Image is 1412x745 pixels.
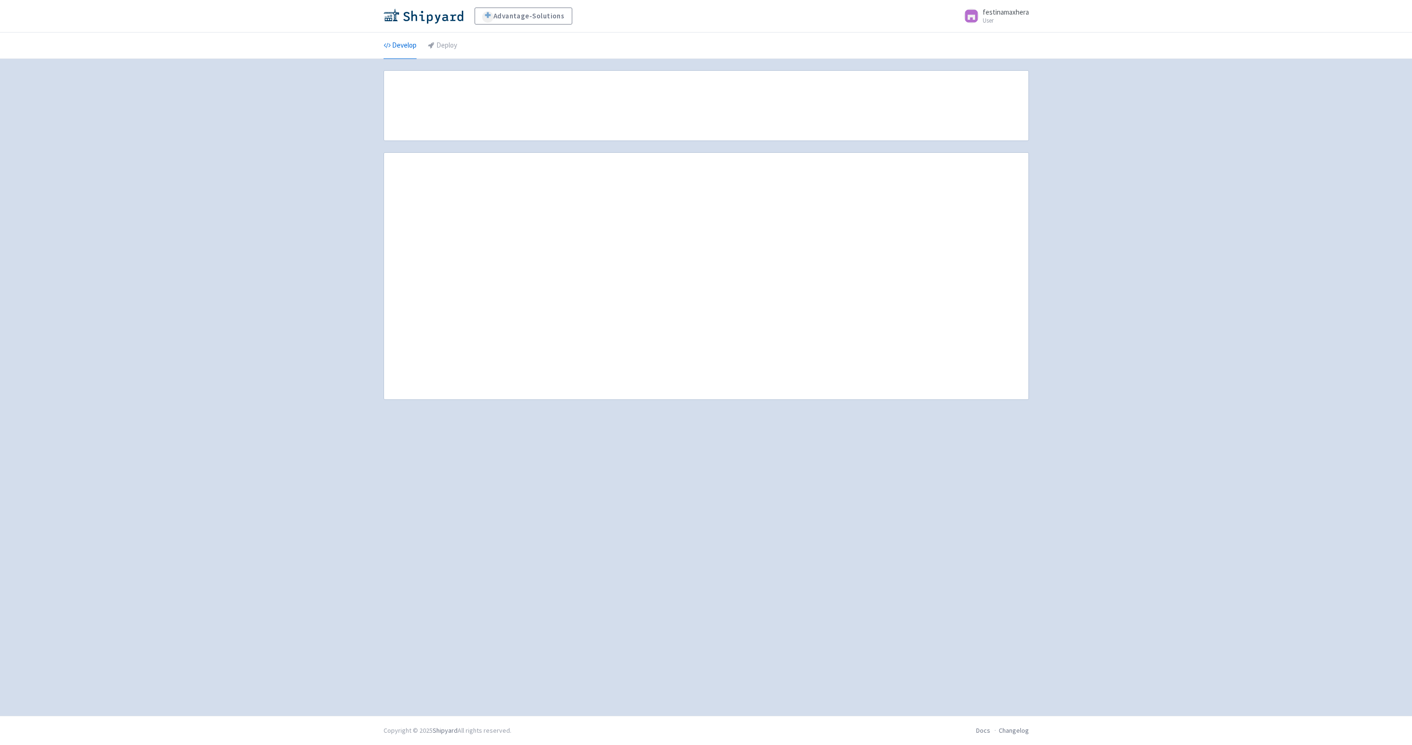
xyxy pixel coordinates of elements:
[384,726,511,736] div: Copyright © 2025 All rights reserved.
[384,33,417,59] a: Develop
[983,17,1029,24] small: User
[983,8,1029,17] span: festinamaxhera
[976,726,990,735] a: Docs
[958,8,1029,24] a: festinamaxhera User
[428,33,457,59] a: Deploy
[475,8,572,25] a: Advantage-Solutions
[384,8,463,24] img: Shipyard logo
[433,726,458,735] a: Shipyard
[999,726,1029,735] a: Changelog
